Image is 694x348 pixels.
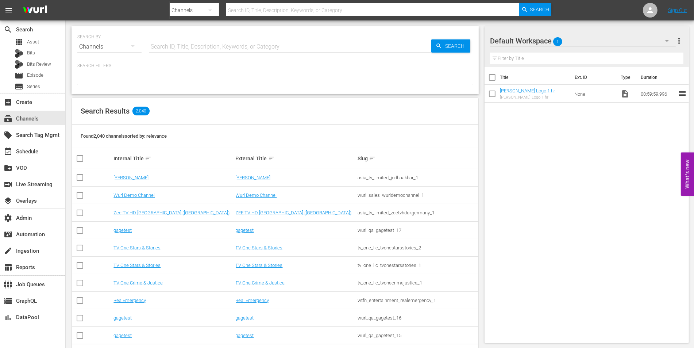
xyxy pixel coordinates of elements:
p: Search Filters: [77,63,473,69]
span: Live Streaming [4,180,12,189]
a: gagetest [236,333,254,338]
span: Overlays [4,196,12,205]
span: Automation [4,230,12,239]
td: None [571,85,618,103]
span: sort [268,155,275,162]
button: more_vert [675,32,683,50]
a: gagetest [113,227,132,233]
span: menu [4,6,13,15]
span: Reports [4,263,12,272]
span: Asset [15,38,23,46]
div: Bits [15,49,23,58]
a: Wurl Demo Channel [113,192,155,198]
a: [PERSON_NAME] Logo 1 hr [500,88,555,93]
span: Search [4,25,12,34]
a: Zee TV HD [GEOGRAPHIC_DATA] ([GEOGRAPHIC_DATA]) [113,210,230,215]
span: Bits Review [27,61,51,68]
div: Internal Title [113,154,233,163]
a: Real Emergency [236,298,269,303]
span: Bits [27,49,35,57]
img: ans4CAIJ8jUAAAAAAAAAAAAAAAAAAAAAAAAgQb4GAAAAAAAAAAAAAAAAAAAAAAAAJMjXAAAAAAAAAAAAAAAAAAAAAAAAgAT5G... [18,2,53,19]
span: 2,040 [132,107,150,115]
a: ZEE TV HD [GEOGRAPHIC_DATA] ([GEOGRAPHIC_DATA]) [236,210,352,215]
div: Default Workspace [490,31,676,51]
span: Search Tag Mgmt [4,131,12,139]
span: Search [530,3,550,16]
span: Asset [27,38,39,46]
a: TV One Stars & Stories [236,263,283,268]
span: Schedule [4,147,12,156]
a: gagetest [113,315,132,321]
span: Episode [27,72,43,79]
span: Ingestion [4,246,12,255]
div: wurl_qa_gagetest_16 [358,315,477,321]
th: Ext. ID [570,67,616,88]
a: TV One Stars & Stories [236,245,283,251]
span: more_vert [675,37,683,45]
th: Duration [636,67,680,88]
span: sort [145,155,151,162]
span: sort [369,155,375,162]
span: GraphQL [4,297,12,305]
a: TV One Crime & Justice [236,280,285,286]
button: Search [519,3,551,16]
span: reorder [678,89,687,98]
div: [PERSON_NAME] Logo 1 hr [500,95,555,100]
a: gagetest [113,333,132,338]
span: Job Queues [4,280,12,289]
span: Video [621,89,629,98]
div: wurl_qa_gagetest_17 [358,227,477,233]
span: VOD [4,164,12,172]
span: Series [15,82,23,91]
th: Type [616,67,636,88]
a: Wurl Demo Channel [236,192,277,198]
div: tv_one_llc_tvonecrimejustice_1 [358,280,477,286]
a: TV One Stars & Stories [113,245,161,251]
span: Episode [15,71,23,80]
a: gagetest [236,315,254,321]
a: Sign Out [668,7,687,13]
span: Admin [4,214,12,222]
a: TV One Crime & Justice [113,280,163,286]
a: RealEmergency [113,298,146,303]
td: 00:59:59.996 [638,85,678,103]
span: Search [442,39,470,53]
div: asia_tv_limited_jodhaakbar_1 [358,175,477,180]
span: 1 [553,34,562,49]
button: Search [431,39,470,53]
div: wurl_sales_wurldemochannel_1 [358,192,477,198]
th: Title [500,67,570,88]
a: [PERSON_NAME] [113,175,149,180]
a: [PERSON_NAME] [236,175,271,180]
div: Bits Review [15,60,23,69]
div: wtfn_entertainment_realemergency_1 [358,298,477,303]
a: gagetest [236,227,254,233]
span: DataPool [4,313,12,322]
div: asia_tv_limited_zeetvhdukgermany_1 [358,210,477,215]
div: tv_one_llc_tvonestarsstories_1 [358,263,477,268]
a: TV One Stars & Stories [113,263,161,268]
div: Slug [358,154,477,163]
div: External Title [236,154,355,163]
div: wurl_qa_gagetest_15 [358,333,477,338]
div: tv_one_llc_tvonestarsstories_2 [358,245,477,251]
button: Open Feedback Widget [681,152,694,196]
span: Found 2,040 channels sorted by: relevance [81,133,167,139]
span: Series [27,83,40,90]
span: Channels [4,114,12,123]
span: Create [4,98,12,107]
span: Search Results [81,107,130,115]
div: Channels [77,37,142,57]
